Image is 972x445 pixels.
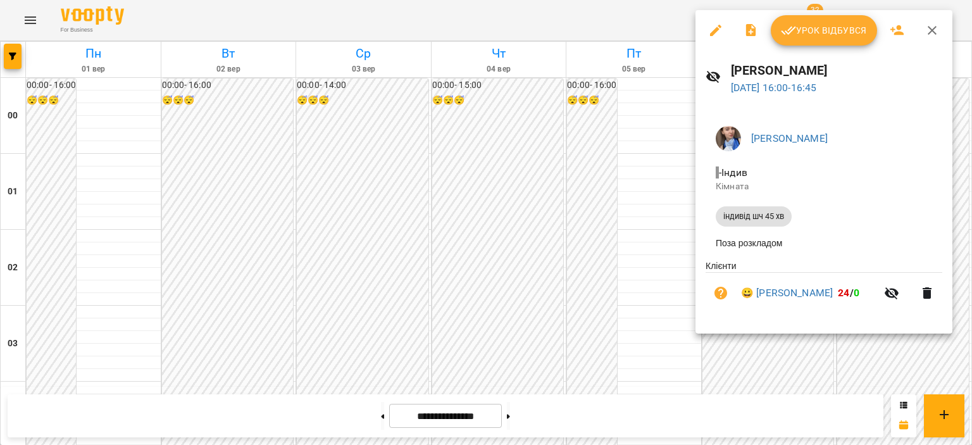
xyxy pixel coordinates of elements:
[838,287,849,299] span: 24
[751,132,828,144] a: [PERSON_NAME]
[716,166,750,179] span: - Індив
[741,285,833,301] a: 😀 [PERSON_NAME]
[781,23,867,38] span: Урок відбувся
[731,82,817,94] a: [DATE] 16:00-16:45
[854,287,859,299] span: 0
[771,15,877,46] button: Урок відбувся
[706,278,736,308] button: Візит ще не сплачено. Додати оплату?
[716,211,792,222] span: індивід шч 45 хв
[706,260,942,318] ul: Клієнти
[731,61,942,80] h6: [PERSON_NAME]
[838,287,859,299] b: /
[706,232,942,254] li: Поза розкладом
[716,180,932,193] p: Кімната
[716,126,741,151] img: 727e98639bf378bfedd43b4b44319584.jpeg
